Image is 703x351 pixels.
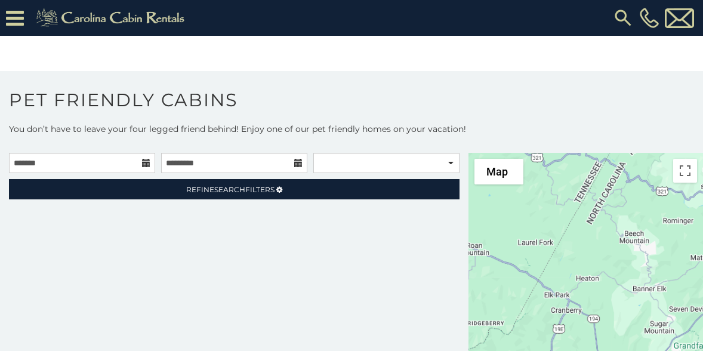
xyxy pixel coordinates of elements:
span: Map [486,165,508,178]
img: search-regular.svg [612,7,634,29]
span: Search [214,185,245,194]
a: [PHONE_NUMBER] [637,8,662,28]
img: Khaki-logo.png [30,6,195,30]
a: RefineSearchFilters [9,179,460,199]
button: Change map style [474,159,523,184]
span: Refine Filters [186,185,275,194]
button: Toggle fullscreen view [673,159,697,183]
